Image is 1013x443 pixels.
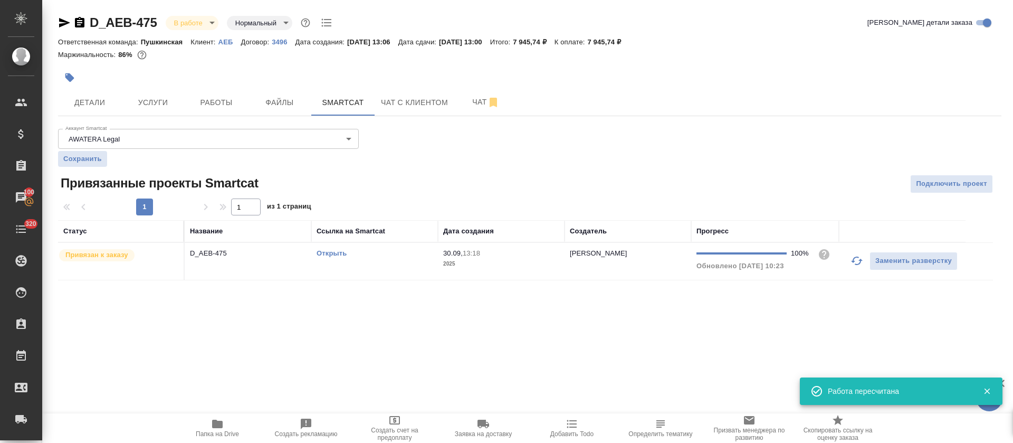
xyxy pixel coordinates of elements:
button: Todo [319,15,335,31]
button: 955.20 RUB; [135,48,149,62]
div: Прогресс [696,226,729,237]
div: В работе [166,16,218,30]
span: Услуги [128,96,178,109]
a: Открыть [317,249,347,257]
span: из 1 страниц [267,200,311,215]
span: Чат с клиентом [381,96,448,109]
p: Итого: [490,38,513,46]
p: Договор: [241,38,272,46]
p: [DATE] 13:00 [439,38,490,46]
p: АЕБ [218,38,241,46]
div: Дата создания [443,226,494,237]
span: Детали [64,96,115,109]
a: 320 [3,216,40,242]
div: Создатель [570,226,607,237]
p: К оплате: [555,38,588,46]
button: Подключить проект [910,175,993,193]
span: Чат [461,96,511,109]
button: Заменить разверстку [869,252,958,270]
p: 7 945,74 ₽ [513,38,555,46]
a: 3496 [272,37,295,46]
p: [DATE] 13:06 [347,38,398,46]
span: Обновлено [DATE] 10:23 [696,262,784,270]
div: Работа пересчитана [828,386,967,397]
p: Ответственная команда: [58,38,141,46]
div: Название [190,226,223,237]
p: 30.09, [443,249,463,257]
a: АЕБ [218,37,241,46]
button: Обновить прогресс [844,248,869,274]
p: 86% [118,51,135,59]
button: AWATERA Legal [65,135,123,144]
div: 100% [791,248,809,259]
span: Подключить проект [916,178,987,190]
p: Клиент: [190,38,218,46]
button: Скопировать ссылку для ЯМессенджера [58,16,71,29]
span: Файлы [254,96,305,109]
button: Скопировать ссылку [73,16,86,29]
button: Доп статусы указывают на важность/срочность заказа [299,16,312,30]
p: 7 945,74 ₽ [587,38,629,46]
div: AWATERA Legal [58,129,359,149]
p: 2025 [443,259,559,269]
p: [PERSON_NAME] [570,249,627,257]
button: Нормальный [232,18,280,27]
button: В работе [171,18,206,27]
button: Сохранить [58,151,107,167]
span: [PERSON_NAME] детали заказа [867,17,972,28]
span: Работы [191,96,242,109]
p: Привязан к заказу [65,250,128,260]
span: Сохранить [63,154,102,164]
span: Заменить разверстку [875,255,952,267]
button: Закрыть [976,387,998,396]
p: D_AEB-475 [190,248,306,259]
span: Привязанные проекты Smartcat [58,175,259,192]
p: Дата создания: [295,38,347,46]
button: Добавить тэг [58,66,81,89]
div: Статус [63,226,87,237]
a: 100 [3,184,40,211]
div: Ссылка на Smartcat [317,226,385,237]
span: 100 [17,187,41,197]
a: D_AEB-475 [90,15,157,30]
span: 320 [19,219,43,229]
p: 13:18 [463,249,480,257]
p: Маржинальность: [58,51,118,59]
span: Smartcat [318,96,368,109]
p: Дата сдачи: [398,38,439,46]
p: Пушкинская [141,38,191,46]
div: В работе [227,16,292,30]
p: 3496 [272,38,295,46]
